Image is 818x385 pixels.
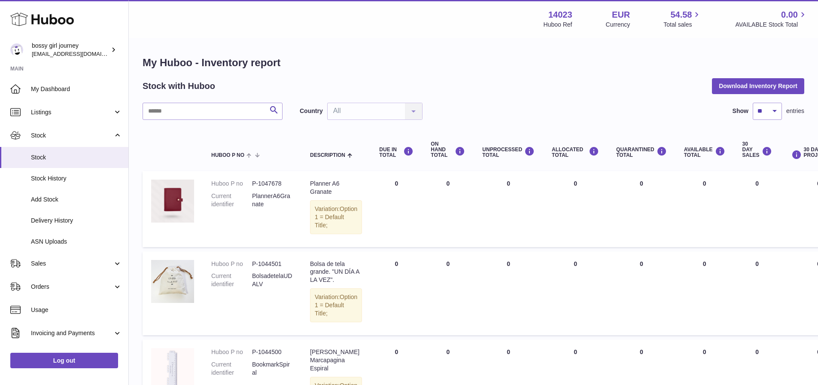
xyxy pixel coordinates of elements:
div: Variation: [310,288,362,322]
h2: Stock with Huboo [143,80,215,92]
span: Huboo P no [211,153,244,158]
dt: Huboo P no [211,180,252,188]
img: internalAdmin-14023@internal.huboo.com [10,43,23,56]
span: Description [310,153,345,158]
span: My Dashboard [31,85,122,93]
td: 0 [734,251,781,335]
dd: PlannerA6Granate [252,192,293,208]
a: Log out [10,353,118,368]
span: Sales [31,260,113,268]
div: Planner A6 Granate [310,180,362,196]
dt: Current identifier [211,192,252,208]
span: Option 1 = Default Title; [315,205,357,229]
td: 0 [474,171,543,247]
dd: P-1044501 [252,260,293,268]
div: Huboo Ref [544,21,572,29]
strong: EUR [612,9,630,21]
div: AVAILABLE Total [684,147,725,158]
span: AVAILABLE Stock Total [735,21,808,29]
span: Total sales [663,21,702,29]
dd: BolsadetelaUDALV [252,272,293,288]
span: 0 [640,348,643,355]
span: ASN Uploads [31,238,122,246]
dt: Huboo P no [211,260,252,268]
td: 0 [422,251,474,335]
td: 0 [675,171,734,247]
label: Country [300,107,323,115]
span: Listings [31,108,113,116]
h1: My Huboo - Inventory report [143,56,804,70]
img: product image [151,260,194,303]
span: 0 [640,260,643,267]
span: Delivery History [31,217,122,225]
span: Invoicing and Payments [31,329,113,337]
strong: 14023 [548,9,572,21]
span: [EMAIL_ADDRESS][DOMAIN_NAME] [32,50,126,57]
div: 30 DAY SALES [742,141,772,159]
span: Add Stock [31,196,122,204]
span: Stock [31,153,122,162]
span: Stock History [31,174,122,183]
span: 0.00 [781,9,798,21]
td: 0 [675,251,734,335]
span: Usage [31,306,122,314]
td: 0 [422,171,474,247]
span: Stock [31,131,113,140]
td: 0 [371,251,422,335]
div: bossy girl journey [32,42,109,58]
div: QUARANTINED Total [616,147,667,158]
dt: Current identifier [211,272,252,288]
dt: Current identifier [211,361,252,377]
td: 0 [543,251,608,335]
dt: Huboo P no [211,348,252,356]
td: 0 [371,171,422,247]
div: Bolsa de tela grande. "UN DÍA A LA VEZ". [310,260,362,284]
div: ON HAND Total [431,141,465,159]
div: [PERSON_NAME] Marcapagina Espiral [310,348,362,373]
td: 0 [734,171,781,247]
span: 54.58 [670,9,692,21]
dd: P-1044500 [252,348,293,356]
td: 0 [543,171,608,247]
div: UNPROCESSED Total [482,147,535,158]
button: Download Inventory Report [712,78,804,94]
dd: BookmarkSpiral [252,361,293,377]
span: Option 1 = Default Title; [315,293,357,317]
span: 0 [640,180,643,187]
td: 0 [474,251,543,335]
div: DUE IN TOTAL [379,147,414,158]
img: product image [151,180,194,223]
a: 54.58 Total sales [663,9,702,29]
a: 0.00 AVAILABLE Stock Total [735,9,808,29]
span: Orders [31,283,113,291]
div: Variation: [310,200,362,234]
div: ALLOCATED Total [552,147,599,158]
label: Show [733,107,748,115]
div: Currency [606,21,630,29]
span: entries [786,107,804,115]
dd: P-1047678 [252,180,293,188]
